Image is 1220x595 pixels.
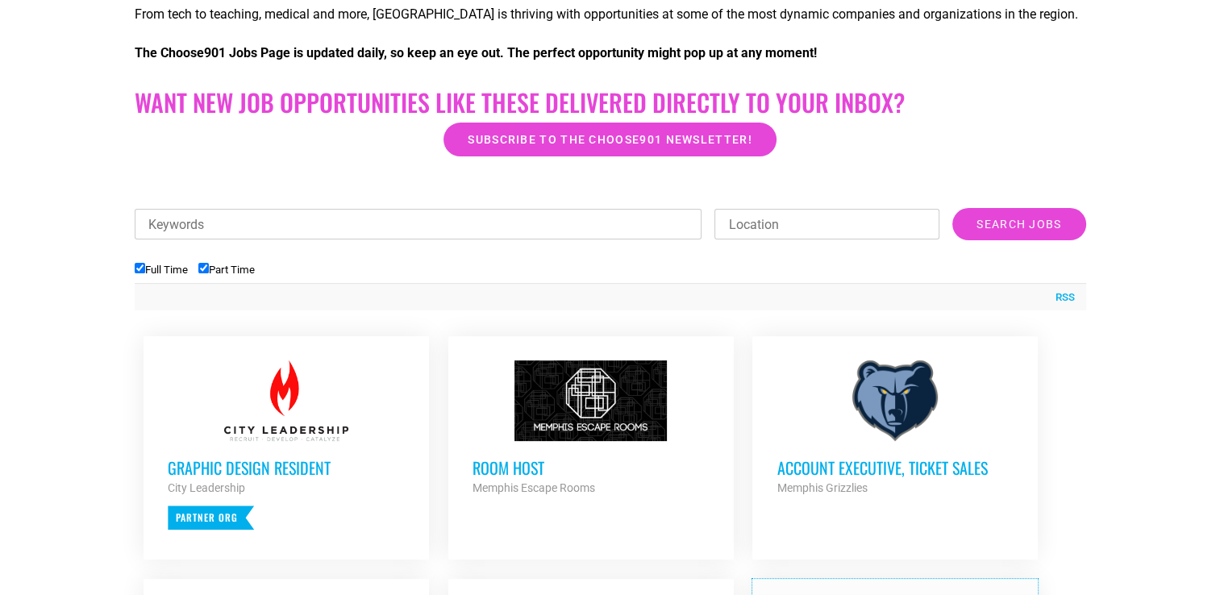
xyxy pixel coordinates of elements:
a: Graphic Design Resident City Leadership Partner Org [144,336,429,554]
a: Subscribe to the Choose901 newsletter! [443,123,776,156]
h3: Room Host [473,457,710,478]
strong: Memphis Grizzlies [777,481,867,494]
strong: Memphis Escape Rooms [473,481,595,494]
input: Full Time [135,263,145,273]
input: Keywords [135,209,702,239]
label: Part Time [198,264,255,276]
h3: Account Executive, Ticket Sales [777,457,1014,478]
input: Location [714,209,939,239]
p: From tech to teaching, medical and more, [GEOGRAPHIC_DATA] is thriving with opportunities at some... [135,5,1086,24]
h2: Want New Job Opportunities like these Delivered Directly to your Inbox? [135,88,1086,117]
label: Full Time [135,264,188,276]
a: Room Host Memphis Escape Rooms [448,336,734,522]
a: Account Executive, Ticket Sales Memphis Grizzlies [752,336,1038,522]
span: Subscribe to the Choose901 newsletter! [468,134,752,145]
strong: City Leadership [168,481,245,494]
h3: Graphic Design Resident [168,457,405,478]
p: Partner Org [168,506,254,530]
a: RSS [1047,289,1075,306]
strong: The Choose901 Jobs Page is updated daily, so keep an eye out. The perfect opportunity might pop u... [135,45,817,60]
input: Search Jobs [952,208,1085,240]
input: Part Time [198,263,209,273]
